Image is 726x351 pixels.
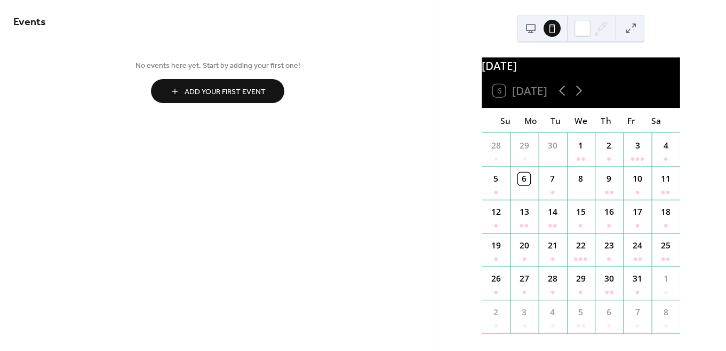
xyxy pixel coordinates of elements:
div: 29 [575,272,587,285]
div: 19 [490,239,502,252]
div: 13 [518,206,530,219]
div: 24 [632,239,644,252]
div: 3 [518,306,530,318]
div: 28 [490,139,502,152]
div: 5 [490,173,502,185]
div: 8 [660,306,672,318]
span: No events here yet. Start by adding your first one! [13,60,422,72]
div: [DATE] [482,57,680,74]
div: 6 [518,173,530,185]
button: Add Your First Event [151,79,284,103]
div: 11 [660,173,672,185]
div: 21 [546,239,559,252]
div: Sa [644,108,669,133]
div: 12 [490,206,502,219]
div: 9 [603,173,616,185]
div: 1 [660,272,672,285]
div: 29 [518,139,530,152]
div: 15 [575,206,587,219]
div: 22 [575,239,587,252]
div: 16 [603,206,616,219]
div: 17 [632,206,644,219]
div: Fr [619,108,644,133]
div: 1 [575,139,587,152]
div: Th [594,108,619,133]
div: Mo [518,108,543,133]
div: 25 [660,239,672,252]
div: 6 [603,306,616,318]
div: 18 [660,206,672,219]
div: 14 [546,206,559,219]
div: 10 [632,173,644,185]
div: 30 [603,272,616,285]
div: We [569,108,594,133]
div: 2 [490,306,502,318]
span: Add Your First Event [185,87,266,98]
span: Events [13,12,46,33]
div: 23 [603,239,616,252]
div: Tu [544,108,569,133]
div: 31 [632,272,644,285]
div: 8 [575,173,587,185]
div: 28 [546,272,559,285]
div: 20 [518,239,530,252]
a: Add Your First Event [13,79,422,103]
div: 27 [518,272,530,285]
div: Su [493,108,518,133]
div: 4 [546,306,559,318]
div: 5 [575,306,587,318]
div: 26 [490,272,502,285]
div: 4 [660,139,672,152]
div: 2 [603,139,616,152]
div: 7 [546,173,559,185]
div: 7 [632,306,644,318]
div: 3 [632,139,644,152]
div: 30 [546,139,559,152]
